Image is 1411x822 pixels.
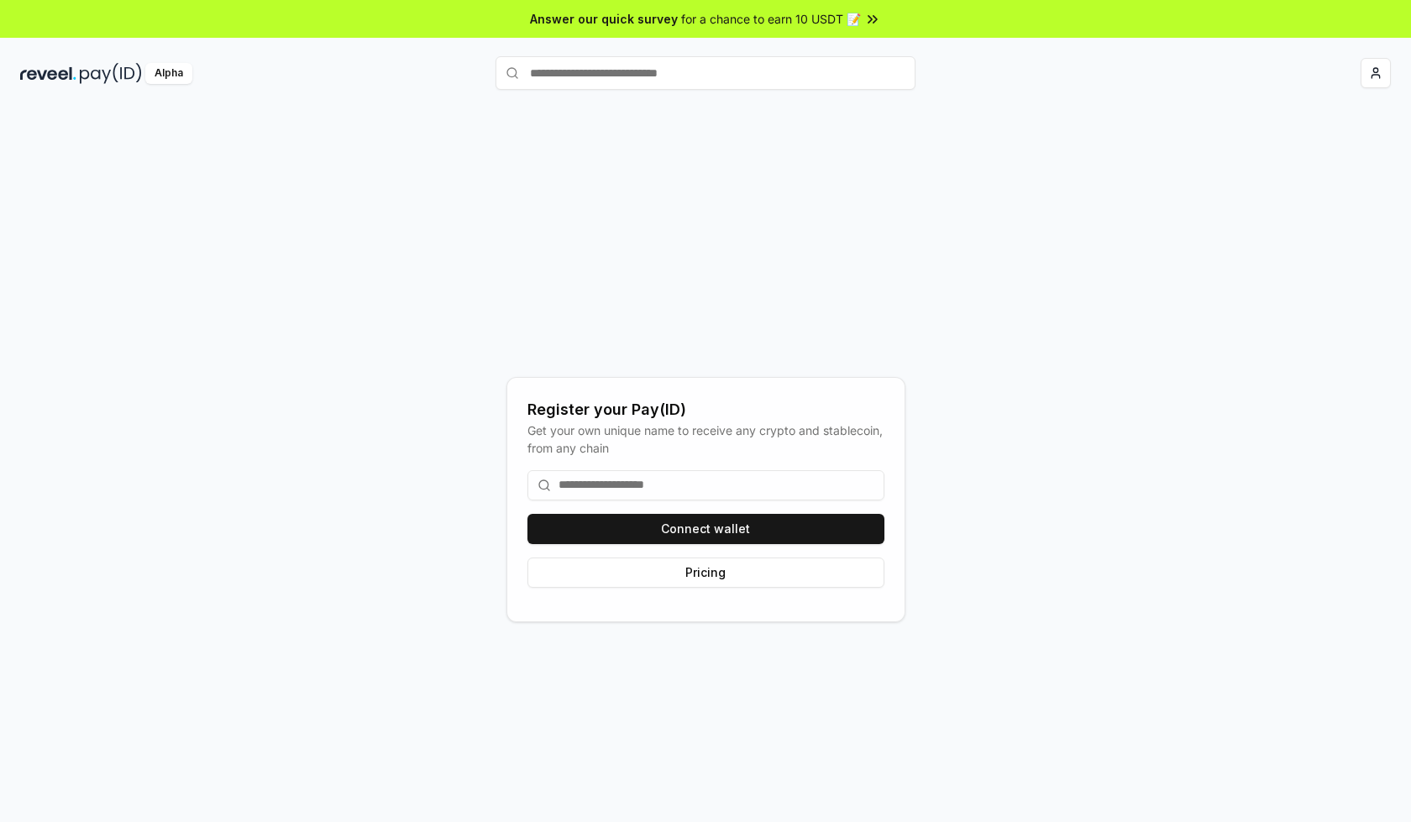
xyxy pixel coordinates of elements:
[527,398,884,421] div: Register your Pay(ID)
[681,10,861,28] span: for a chance to earn 10 USDT 📝
[527,421,884,457] div: Get your own unique name to receive any crypto and stablecoin, from any chain
[527,558,884,588] button: Pricing
[530,10,678,28] span: Answer our quick survey
[145,63,192,84] div: Alpha
[80,63,142,84] img: pay_id
[527,514,884,544] button: Connect wallet
[20,63,76,84] img: reveel_dark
